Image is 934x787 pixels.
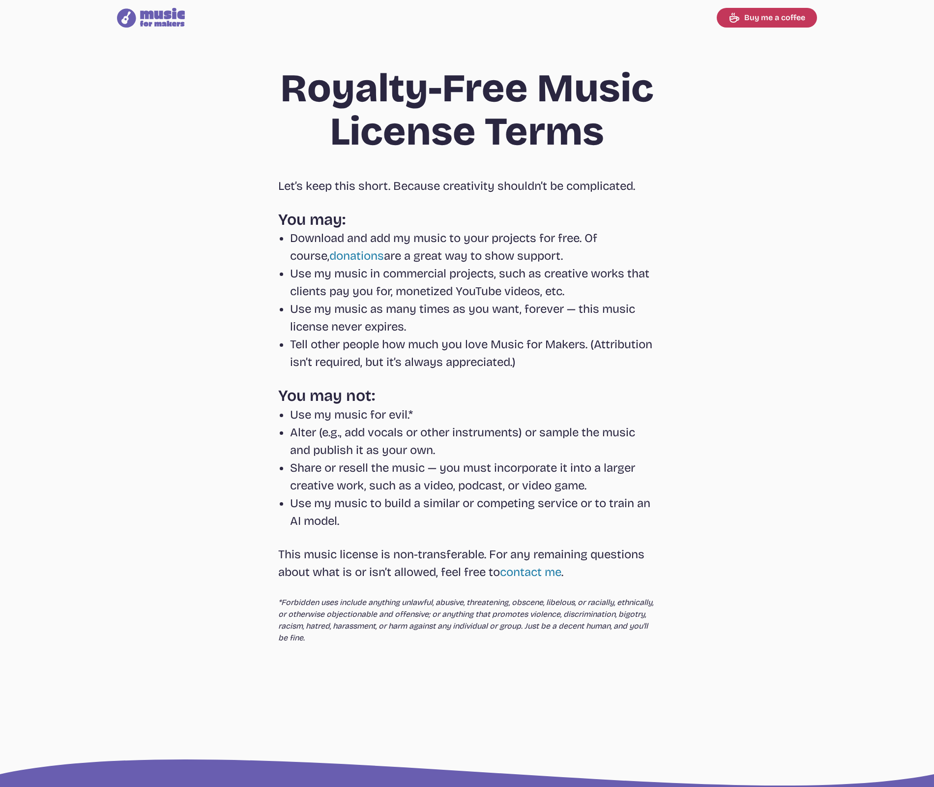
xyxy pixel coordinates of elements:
[231,67,703,153] h1: Royalty-Free Music License Terms
[290,229,656,265] li: Download and add my music to your projects for free. Of course, are a great way to show support.
[290,494,656,530] li: Use my music to build a similar or competing service or to train an AI model.
[278,177,656,195] p: Let’s keep this short. Because creativity shouldn’t be complicated.
[278,387,656,405] h3: You may not:
[290,424,656,459] li: Alter (e.g., add vocals or other instruments) or sample the music and publish it as your own.
[278,545,656,581] p: This music license is non-transferable. For any remaining questions about what is or isn’t allowe...
[290,406,656,424] li: Use my music for evil.*
[290,459,656,494] li: Share or resell the music — you must incorporate it into a larger creative work, such as a video,...
[278,211,656,229] h3: You may:
[290,265,656,300] li: Use my music in commercial projects, such as creative works that clients pay you for, monetized Y...
[500,565,561,579] a: contact me
[717,8,817,28] a: Buy me a coffee
[278,597,656,644] p: *Forbidden uses include anything unlawful, abusive, threatening, obscene, libelous, or racially, ...
[290,335,656,371] li: Tell other people how much you love Music for Makers. (Attribution isn’t required, but it’s alway...
[329,249,384,263] a: donations
[290,300,656,335] li: Use my music as many times as you want, forever — this music license never expires.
